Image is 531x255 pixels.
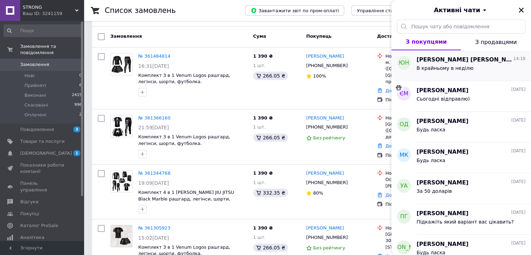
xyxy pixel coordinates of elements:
span: [PERSON_NAME] [416,117,469,125]
span: [DATE] [511,240,525,246]
div: 266.05 ₴ [253,72,288,80]
span: В крайньому в неділю [416,65,473,71]
div: 266.05 ₴ [253,133,288,142]
button: Закрити [517,6,525,14]
span: ПГ [400,213,408,221]
span: Підкажіть який варіант вас цікавить? [416,219,514,225]
span: [PERSON_NAME] [416,210,469,218]
span: Замовлення та повідомлення [20,43,84,56]
span: Повідомлення [20,126,54,133]
span: Доставка та оплата [377,34,429,39]
a: Додати ЕН [385,192,411,198]
span: Показники роботи компанії [20,162,65,175]
span: 1 390 ₴ [253,225,273,231]
div: 332.35 ₴ [253,189,288,197]
img: Фото товару [111,170,132,192]
h1: Список замовлень [105,6,176,15]
span: Будь ласка [416,158,445,163]
a: [PERSON_NAME] [306,115,344,122]
span: [DATE] [511,179,525,185]
span: [DATE] [511,117,525,123]
span: 3 [73,126,80,132]
a: № 361305923 [138,225,170,231]
span: 1 шт. [253,235,266,240]
div: 266.05 ₴ [253,243,288,252]
span: 996 [74,102,82,108]
span: Товари та послуги [20,138,65,145]
span: Аналітика [20,234,44,241]
span: Без рейтингу [313,135,345,140]
a: № 361366160 [138,115,170,121]
div: Нова Пошта [385,225,456,231]
a: Фото товару [110,225,133,247]
a: [PERSON_NAME] [306,170,344,177]
div: [PHONE_NUMBER] [305,233,349,242]
a: Комплект 4 в 1 [PERSON_NAME] JIU JITSU Black Marble рашгард, легінси, шорти, футболка. [138,190,234,208]
img: Фото товару [111,225,132,247]
span: 0 [79,73,82,79]
div: Післяплата [385,97,456,103]
span: STRONG [23,4,75,10]
span: Управління статусами [357,8,410,13]
div: Ваш ID: 3241159 [23,10,84,17]
a: [PERSON_NAME] [306,225,344,232]
span: Сьогодні відправлю) [416,96,470,102]
div: Післяплата [385,152,456,159]
span: З продавцями [475,39,517,45]
div: м. [GEOGRAPHIC_DATA] ([GEOGRAPHIC_DATA], [GEOGRAPHIC_DATA].), №1: пров. Шевченка, 4 [385,59,456,85]
span: Без рейтингу [313,245,345,250]
span: уа [400,182,408,190]
span: Відгуки [20,199,38,205]
span: [PERSON_NAME] [416,240,469,248]
span: Виконані [24,92,46,99]
button: Завантажити звіт по пром-оплаті [245,5,344,16]
span: [DATE] [511,148,525,154]
span: ЮН [399,59,409,67]
button: Активні чати [411,6,511,15]
a: Фото товару [110,115,133,137]
span: Замовлення [20,61,49,68]
span: 6 [79,82,82,89]
span: 1 390 ₴ [253,53,273,59]
span: Завантажити звіт по пром-оплаті [251,7,339,14]
a: Комплект 3 в 1 Venum Logos рашгард, легінси, шорти, футболка. [138,73,230,85]
span: Каталог ProSale [20,223,58,229]
div: [GEOGRAPHIC_DATA], №10 (до 30 кг): вул. [PERSON_NAME][STREET_ADDRESS] [385,231,456,250]
div: Нова Пошта [385,53,456,59]
button: Управління статусами [351,5,416,16]
a: Додати ЕН [385,88,411,93]
span: Прийняті [24,82,46,89]
span: Будь ласка [416,127,445,132]
span: 16:31[DATE] [138,63,169,69]
a: Комплект 3 в 1 Venum Logos рашгард, легінси, шорти, футболка. [138,134,230,146]
span: За 50 доларів [416,188,452,194]
span: ЄМ [400,90,408,98]
img: Фото товару [111,115,132,137]
span: 1 390 ₴ [253,115,273,121]
div: Післяплата [385,201,456,207]
span: [PERSON_NAME] [416,87,469,95]
a: № 361344768 [138,170,170,176]
span: З покупцями [406,38,447,45]
div: [GEOGRAPHIC_DATA] ([GEOGRAPHIC_DATA].), №4 ( до 200 кг): вул. Головна, 200 [385,121,456,140]
div: Нова Пошта [385,115,456,121]
span: Нові [24,73,35,79]
div: [PHONE_NUMBER] [305,61,349,70]
span: 14:18 [513,56,525,62]
span: 1 шт. [253,180,266,185]
button: МК[PERSON_NAME][DATE]Будь ласка [391,143,531,173]
a: Додати ЕН [385,143,411,148]
button: З продавцями [461,34,531,50]
span: Покупці [20,211,39,217]
button: ОД[PERSON_NAME][DATE]Будь ласка [391,112,531,143]
span: 100% [313,73,326,79]
span: Активні чати [434,6,480,15]
button: ПГ[PERSON_NAME][DATE]Підкажіть який варіант вас цікавить? [391,204,531,235]
span: 80% [313,190,323,196]
a: № 361484814 [138,53,170,59]
span: [DEMOGRAPHIC_DATA] [20,150,72,156]
a: Фото товару [110,170,133,192]
div: Нова Пошта [385,170,456,176]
